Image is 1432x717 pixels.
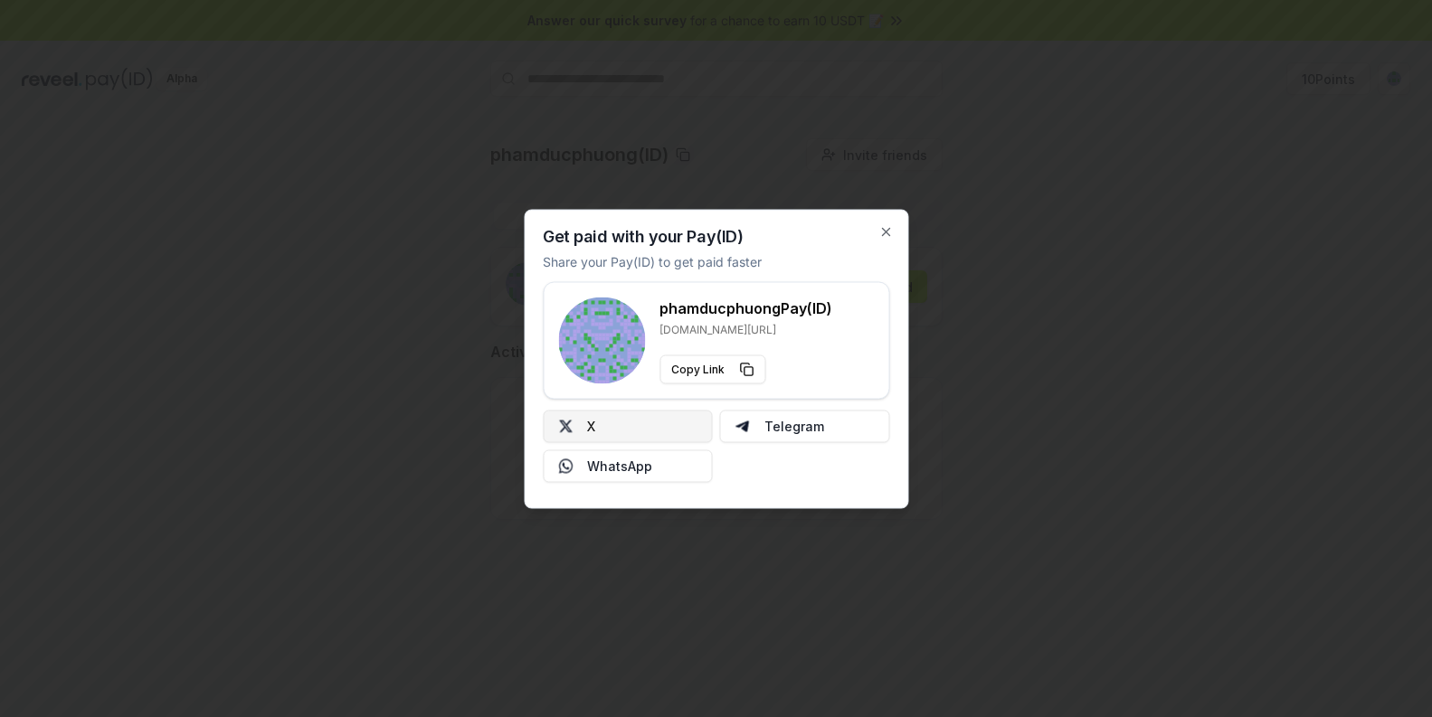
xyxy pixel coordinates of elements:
[735,419,750,433] img: Telegram
[558,419,573,433] img: X
[543,449,713,482] button: WhatsApp
[543,410,713,442] button: X
[543,251,762,270] p: Share your Pay(ID) to get paid faster
[659,297,832,318] h3: phamducphuong Pay(ID)
[543,228,743,244] h2: Get paid with your Pay(ID)
[558,458,573,473] img: Whatsapp
[720,410,890,442] button: Telegram
[659,354,765,383] button: Copy Link
[659,322,832,336] p: [DOMAIN_NAME][URL]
